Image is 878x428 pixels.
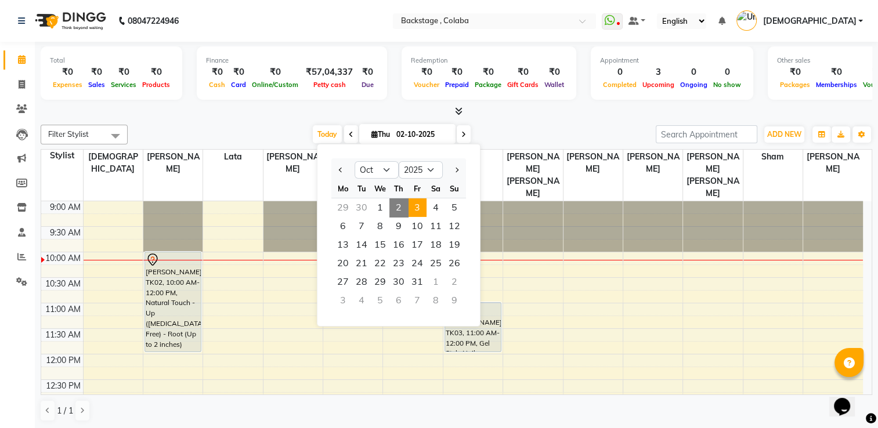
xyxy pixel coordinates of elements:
[408,273,427,291] span: 31
[710,81,744,89] span: No show
[145,252,201,351] div: [PERSON_NAME], TK02, 10:00 AM-12:00 PM, Natural Touch - Up ([MEDICAL_DATA] Free) - Root (Up to 2 ...
[408,235,427,254] div: Friday, October 17, 2025
[371,217,389,235] div: Wednesday, October 8, 2025
[334,235,352,254] span: 13
[442,66,472,79] div: ₹0
[43,303,83,315] div: 11:00 AM
[43,278,83,290] div: 10:30 AM
[352,273,371,291] div: Tuesday, October 28, 2025
[371,273,389,291] span: 29
[48,201,83,213] div: 9:00 AM
[389,254,408,273] div: Thursday, October 23, 2025
[600,81,639,89] span: Completed
[313,125,342,143] span: Today
[427,291,445,310] div: Saturday, November 8, 2025
[85,81,108,89] span: Sales
[623,150,682,176] span: [PERSON_NAME]
[352,273,371,291] span: 28
[764,126,804,143] button: ADD NEW
[84,150,143,176] span: [DEMOGRAPHIC_DATA]
[427,254,445,273] span: 25
[44,354,83,367] div: 12:00 PM
[334,291,352,310] div: Monday, November 3, 2025
[639,66,677,79] div: 3
[352,235,371,254] div: Tuesday, October 14, 2025
[389,235,408,254] div: Thursday, October 16, 2025
[389,291,408,310] div: Thursday, November 6, 2025
[445,254,464,273] span: 26
[48,129,89,139] span: Filter Stylist
[357,66,378,79] div: ₹0
[427,235,445,254] span: 18
[57,405,73,417] span: 1 / 1
[427,235,445,254] div: Saturday, October 18, 2025
[427,217,445,235] div: Saturday, October 11, 2025
[143,150,203,176] span: [PERSON_NAME]
[371,217,389,235] span: 8
[445,235,464,254] span: 19
[389,179,408,198] div: Th
[249,66,301,79] div: ₹0
[334,273,352,291] span: 27
[228,66,249,79] div: ₹0
[263,150,323,176] span: [PERSON_NAME]
[389,273,408,291] span: 30
[371,254,389,273] div: Wednesday, October 22, 2025
[411,81,442,89] span: Voucher
[48,227,83,239] div: 9:30 AM
[813,81,860,89] span: Memberships
[563,150,623,176] span: [PERSON_NAME]
[408,235,427,254] span: 17
[504,66,541,79] div: ₹0
[352,235,371,254] span: 14
[334,179,352,198] div: Mo
[445,198,464,217] span: 5
[41,150,83,162] div: Stylist
[408,198,427,217] div: Friday, October 3, 2025
[334,273,352,291] div: Monday, October 27, 2025
[408,217,427,235] div: Friday, October 10, 2025
[228,81,249,89] span: Card
[139,81,173,89] span: Products
[408,179,427,198] div: Fr
[206,56,378,66] div: Finance
[352,254,371,273] div: Tuesday, October 21, 2025
[445,303,501,351] div: [PERSON_NAME], TK03, 11:00 AM-12:00 PM, Gel Style Nails BeeBolt - Gel
[30,5,109,37] img: logo
[371,273,389,291] div: Wednesday, October 29, 2025
[389,217,408,235] div: Thursday, October 9, 2025
[677,81,710,89] span: Ongoing
[368,130,393,139] span: Thu
[206,66,228,79] div: ₹0
[50,56,173,66] div: Total
[445,291,464,310] div: Sunday, November 9, 2025
[445,217,464,235] span: 12
[427,198,445,217] span: 4
[777,81,813,89] span: Packages
[600,66,639,79] div: 0
[50,81,85,89] span: Expenses
[504,81,541,89] span: Gift Cards
[371,198,389,217] div: Wednesday, October 1, 2025
[411,66,442,79] div: ₹0
[389,273,408,291] div: Thursday, October 30, 2025
[301,66,357,79] div: ₹57,04,337
[334,254,352,273] div: Monday, October 20, 2025
[743,150,803,164] span: Sham
[355,161,399,179] select: Select month
[451,161,461,179] button: Next month
[389,198,408,217] span: 2
[427,217,445,235] span: 11
[445,198,464,217] div: Sunday, October 5, 2025
[203,150,262,164] span: Lata
[445,235,464,254] div: Sunday, October 19, 2025
[472,66,504,79] div: ₹0
[389,254,408,273] span: 23
[139,66,173,79] div: ₹0
[442,81,472,89] span: Prepaid
[427,254,445,273] div: Saturday, October 25, 2025
[389,198,408,217] div: Thursday, October 2, 2025
[128,5,179,37] b: 08047224946
[408,217,427,235] span: 10
[677,66,710,79] div: 0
